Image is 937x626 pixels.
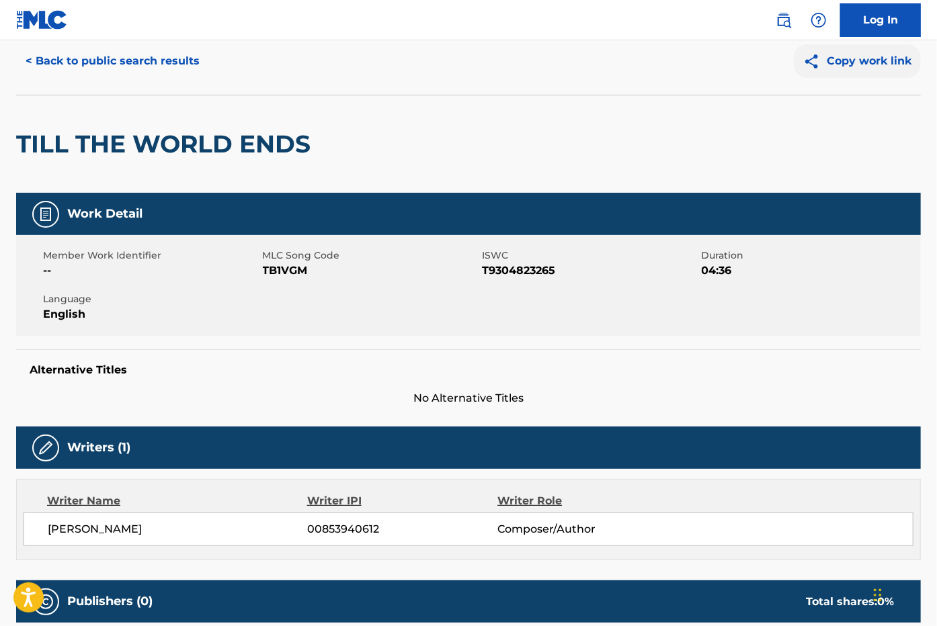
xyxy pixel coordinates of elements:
[776,12,792,28] img: search
[803,53,827,70] img: Copy work link
[806,594,894,610] div: Total shares:
[497,521,670,537] span: Composer/Author
[263,249,479,263] span: MLC Song Code
[482,249,698,263] span: ISWC
[47,493,307,509] div: Writer Name
[702,263,918,279] span: 04:36
[16,390,921,406] span: No Alternative Titles
[307,493,498,509] div: Writer IPI
[263,263,479,279] span: TB1VGM
[67,594,153,609] h5: Publishers (0)
[702,249,918,263] span: Duration
[307,521,497,537] span: 00853940612
[30,363,907,377] h5: Alternative Titles
[67,206,142,222] h5: Work Detail
[811,12,827,28] img: help
[43,249,259,263] span: Member Work Identifier
[16,10,68,30] img: MLC Logo
[482,263,698,279] span: T9304823265
[43,263,259,279] span: --
[38,440,54,456] img: Writers
[870,562,937,626] iframe: Chat Widget
[43,306,259,322] span: English
[38,206,54,222] img: Work Detail
[43,292,259,306] span: Language
[67,440,130,455] h5: Writers (1)
[805,7,832,34] div: Help
[38,594,54,610] img: Publishers
[840,3,921,37] a: Log In
[16,44,209,78] button: < Back to public search results
[48,521,307,537] span: [PERSON_NAME]
[497,493,671,509] div: Writer Role
[16,129,317,159] h2: TILL THE WORLD ENDS
[770,7,797,34] a: Public Search
[874,575,882,615] div: Drag
[794,44,921,78] button: Copy work link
